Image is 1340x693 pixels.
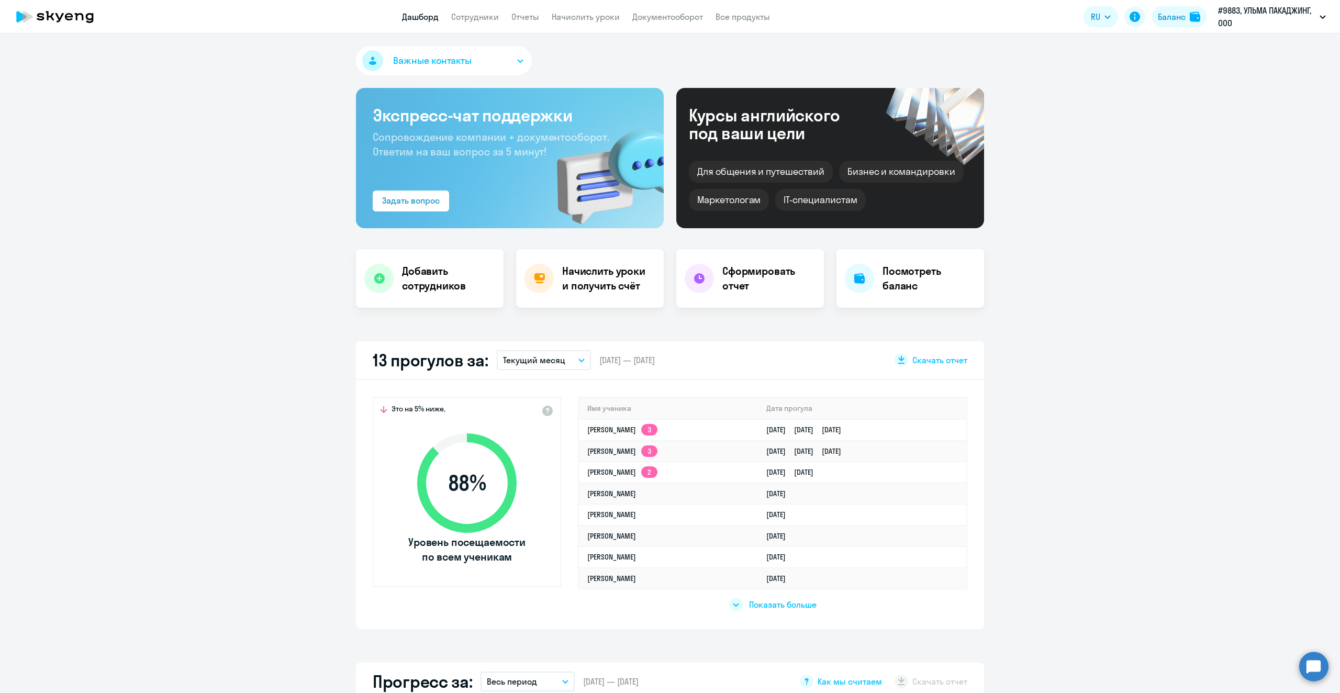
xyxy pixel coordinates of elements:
app-skyeng-badge: 3 [641,445,657,457]
h4: Сформировать отчет [722,264,816,293]
span: Как мы считаем [818,676,882,687]
a: [DATE] [766,574,794,583]
a: [DATE] [766,552,794,562]
a: Сотрудники [451,12,499,22]
button: Задать вопрос [373,191,449,211]
p: Текущий месяц [503,354,565,366]
h4: Начислить уроки и получить счёт [562,264,653,293]
h4: Добавить сотрудников [402,264,495,293]
a: Дашборд [402,12,439,22]
a: [PERSON_NAME] [587,510,636,519]
div: Маркетологам [689,189,769,211]
th: Дата прогула [758,398,966,419]
span: Уровень посещаемости по всем ученикам [407,535,527,564]
a: [PERSON_NAME]3 [587,425,657,434]
span: RU [1091,10,1100,23]
a: [PERSON_NAME] [587,574,636,583]
button: Балансbalance [1152,6,1207,27]
a: Начислить уроки [552,12,620,22]
a: [DATE][DATE][DATE] [766,425,850,434]
h2: 13 прогулов за: [373,350,488,371]
th: Имя ученика [579,398,758,419]
span: Это на 5% ниже, [392,404,445,417]
span: 88 % [407,471,527,496]
a: Все продукты [716,12,770,22]
a: [PERSON_NAME] [587,552,636,562]
a: [DATE] [766,531,794,541]
a: [PERSON_NAME] [587,489,636,498]
h2: Прогресс за: [373,671,472,692]
img: balance [1190,12,1200,22]
span: Сопровождение компании + документооборот. Ответим на ваш вопрос за 5 минут! [373,130,609,158]
a: [PERSON_NAME]2 [587,467,657,477]
div: Бизнес и командировки [839,161,964,183]
div: Курсы английского под ваши цели [689,106,868,142]
a: [PERSON_NAME]3 [587,446,657,456]
span: Скачать отчет [912,354,967,366]
app-skyeng-badge: 3 [641,424,657,435]
button: Весь период [481,672,575,691]
div: IT-специалистам [775,189,865,211]
a: Отчеты [511,12,539,22]
span: Показать больше [749,599,817,610]
a: Документооборот [632,12,703,22]
h3: Экспресс-чат поддержки [373,105,647,126]
h4: Посмотреть баланс [883,264,976,293]
span: Важные контакты [393,54,472,68]
a: [DATE] [766,489,794,498]
img: bg-img [542,110,664,228]
div: Для общения и путешествий [689,161,833,183]
p: Весь период [487,675,537,688]
span: [DATE] — [DATE] [599,354,655,366]
a: [DATE][DATE] [766,467,822,477]
a: [DATE][DATE][DATE] [766,446,850,456]
button: #9883, УЛЬМА ПАКАДЖИНГ, ООО [1213,4,1331,29]
button: RU [1084,6,1118,27]
div: Задать вопрос [382,194,440,207]
a: [PERSON_NAME] [587,531,636,541]
app-skyeng-badge: 2 [641,466,657,478]
a: [DATE] [766,510,794,519]
button: Текущий месяц [497,350,591,370]
span: [DATE] — [DATE] [583,676,639,687]
div: Баланс [1158,10,1186,23]
p: #9883, УЛЬМА ПАКАДЖИНГ, ООО [1218,4,1315,29]
button: Важные контакты [356,46,532,75]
